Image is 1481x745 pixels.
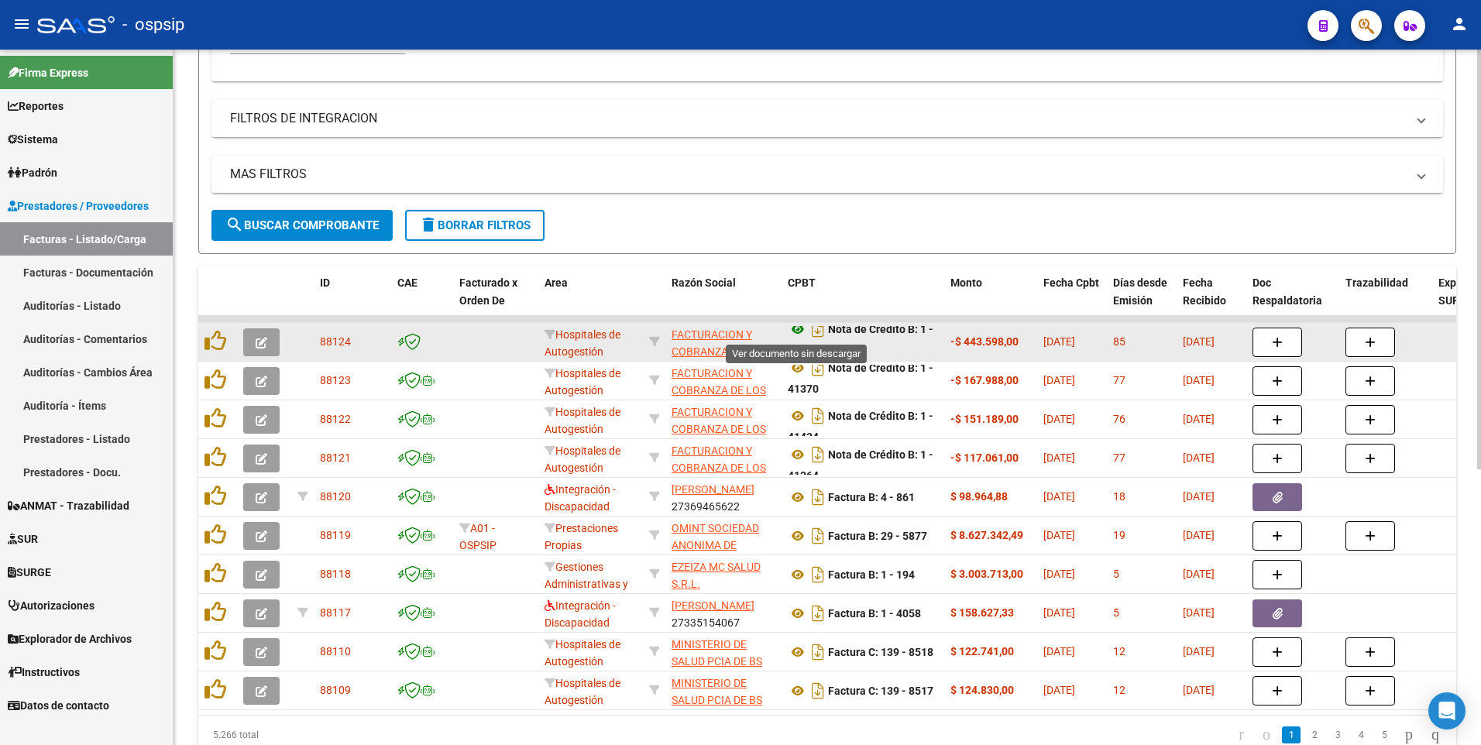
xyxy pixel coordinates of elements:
[1183,606,1215,619] span: [DATE]
[672,561,761,591] span: EZEIZA MC SALUD S.R.L.
[828,530,927,542] strong: Factura B: 29 - 5877
[8,630,132,647] span: Explorador de Archivos
[1043,529,1075,541] span: [DATE]
[1043,451,1075,464] span: [DATE]
[782,266,944,335] datatable-header-cell: CPBT
[122,8,184,42] span: - ospsip
[828,568,915,581] strong: Factura B: 1 - 194
[8,164,57,181] span: Padrón
[545,276,568,289] span: Area
[788,448,933,482] strong: Nota de Crédito B: 1 - 41364
[320,568,351,580] span: 88118
[545,677,620,707] span: Hospitales de Autogestión
[8,131,58,148] span: Sistema
[320,684,351,696] span: 88109
[1113,490,1125,503] span: 18
[1282,726,1301,743] a: 1
[459,276,517,307] span: Facturado x Orden De
[1043,490,1075,503] span: [DATE]
[1450,15,1469,33] mat-icon: person
[1113,568,1119,580] span: 5
[788,410,933,443] strong: Nota de Crédito B: 1 - 41434
[950,606,1014,619] strong: $ 158.627,33
[1113,335,1125,348] span: 85
[1043,413,1075,425] span: [DATE]
[545,561,628,609] span: Gestiones Administrativas y Otros
[672,599,754,612] span: [PERSON_NAME]
[8,697,109,714] span: Datos de contacto
[672,445,766,510] span: FACTURACION Y COBRANZA DE LOS EFECTORES PUBLICOS S.E.
[950,684,1014,696] strong: $ 124.830,00
[1177,266,1246,335] datatable-header-cell: Fecha Recibido
[230,166,1406,183] mat-panel-title: MAS FILTROS
[1037,266,1107,335] datatable-header-cell: Fecha Cpbt
[1256,726,1277,743] a: go to previous page
[1183,451,1215,464] span: [DATE]
[788,276,816,289] span: CPBT
[672,638,762,686] span: MINISTERIO DE SALUD PCIA DE BS AS
[419,218,531,232] span: Borrar Filtros
[808,403,828,428] i: Descargar documento
[950,374,1019,386] strong: -$ 167.988,00
[788,362,933,395] strong: Nota de Crédito B: 1 - 41370
[1328,726,1347,743] a: 3
[1398,726,1420,743] a: go to next page
[1043,568,1075,580] span: [DATE]
[320,490,351,503] span: 88120
[320,276,330,289] span: ID
[1183,684,1215,696] span: [DATE]
[950,568,1023,580] strong: $ 3.003.713,00
[672,675,775,707] div: 30626983398
[8,197,149,215] span: Prestadores / Proveedores
[320,645,351,657] span: 88110
[1352,726,1370,743] a: 4
[1183,568,1215,580] span: [DATE]
[672,520,775,552] div: 30550245309
[1183,335,1215,348] span: [DATE]
[1113,645,1125,657] span: 12
[1113,529,1125,541] span: 19
[1113,374,1125,386] span: 77
[320,451,351,464] span: 88121
[808,317,828,342] i: Descargar documento
[1428,692,1466,730] div: Open Intercom Messenger
[211,156,1443,193] mat-expansion-panel-header: MAS FILTROS
[8,597,94,614] span: Autorizaciones
[453,266,538,335] datatable-header-cell: Facturado x Orden De
[1043,335,1075,348] span: [DATE]
[405,210,545,241] button: Borrar Filtros
[1043,374,1075,386] span: [DATE]
[1246,266,1339,335] datatable-header-cell: Doc Respaldatoria
[8,664,80,681] span: Instructivos
[672,442,775,475] div: 30715497456
[545,406,620,436] span: Hospitales de Autogestión
[1043,684,1075,696] span: [DATE]
[808,442,828,467] i: Descargar documento
[8,564,51,581] span: SURGE
[225,218,379,232] span: Buscar Comprobante
[828,607,921,620] strong: Factura B: 1 - 4058
[950,529,1023,541] strong: $ 8.627.342,49
[538,266,643,335] datatable-header-cell: Area
[672,276,736,289] span: Razón Social
[1113,684,1125,696] span: 12
[1113,451,1125,464] span: 77
[545,445,620,475] span: Hospitales de Autogestión
[1345,276,1408,289] span: Trazabilidad
[1183,374,1215,386] span: [DATE]
[8,497,129,514] span: ANMAT - Trazabilidad
[320,413,351,425] span: 88122
[1232,726,1251,743] a: go to first page
[1043,276,1099,289] span: Fecha Cpbt
[950,413,1019,425] strong: -$ 151.189,00
[672,406,766,471] span: FACTURACION Y COBRANZA DE LOS EFECTORES PUBLICOS S.E.
[808,640,828,664] i: Descargar documento
[545,483,616,513] span: Integración - Discapacidad
[8,530,38,548] span: SUR
[672,326,775,359] div: 30715497456
[391,266,453,335] datatable-header-cell: CAE
[828,646,933,658] strong: Factura C: 139 - 8518
[320,335,351,348] span: 88124
[211,210,393,241] button: Buscar Comprobante
[672,558,775,591] div: 30718225619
